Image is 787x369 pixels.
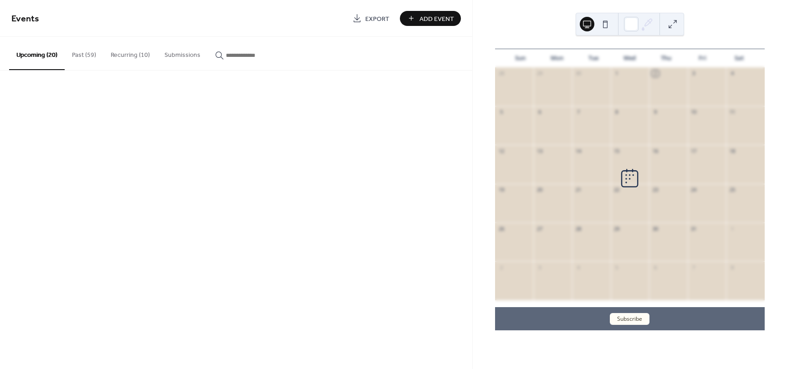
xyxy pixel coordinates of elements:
span: Events [11,10,39,28]
div: 15 [613,147,620,154]
div: 9 [652,109,659,116]
div: 21 [575,187,582,193]
div: Fri [685,49,721,67]
button: Upcoming (20) [9,37,65,70]
span: Add Event [419,14,454,24]
div: 3 [536,264,543,271]
div: Wed [612,49,648,67]
div: 11 [729,109,736,116]
div: 18 [729,147,736,154]
div: 10 [690,109,697,116]
div: Sat [721,49,757,67]
div: 2 [498,264,505,271]
div: 27 [536,225,543,232]
div: Sun [502,49,539,67]
span: Export [365,14,389,24]
div: 22 [613,187,620,193]
div: 1 [729,225,736,232]
div: 6 [652,264,659,271]
div: 24 [690,187,697,193]
div: 8 [613,109,620,116]
div: 30 [575,70,582,77]
div: 31 [690,225,697,232]
div: 29 [536,70,543,77]
div: Mon [539,49,575,67]
div: 14 [575,147,582,154]
div: 5 [498,109,505,116]
div: 17 [690,147,697,154]
div: 20 [536,187,543,193]
div: 28 [575,225,582,232]
div: 3 [690,70,697,77]
button: Recurring (10) [103,37,157,69]
div: 7 [575,109,582,116]
div: 1 [613,70,620,77]
div: 16 [652,147,659,154]
div: 2 [652,70,659,77]
div: 29 [613,225,620,232]
div: 12 [498,147,505,154]
div: 23 [652,187,659,193]
div: 30 [652,225,659,232]
button: Past (59) [65,37,103,69]
div: 19 [498,187,505,193]
div: 8 [729,264,736,271]
button: Subscribe [610,313,649,325]
a: Export [346,11,396,26]
button: Submissions [157,37,208,69]
div: Tue [575,49,612,67]
div: 7 [690,264,697,271]
div: 4 [575,264,582,271]
div: 13 [536,147,543,154]
button: Add Event [400,11,461,26]
div: 25 [729,187,736,193]
div: 28 [498,70,505,77]
div: 4 [729,70,736,77]
div: 6 [536,109,543,116]
div: 5 [613,264,620,271]
div: Thu [648,49,685,67]
div: 26 [498,225,505,232]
